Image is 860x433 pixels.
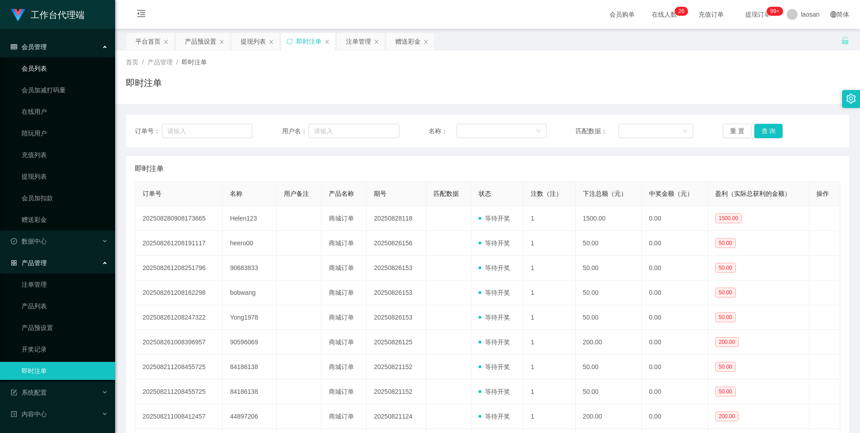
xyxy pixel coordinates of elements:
td: 商城订单 [322,305,367,330]
i: 图标: appstore-o [11,260,17,266]
td: 0.00 [642,280,708,305]
span: 200.00 [715,337,739,347]
span: 50.00 [715,312,736,322]
td: 20250821152 [367,379,426,404]
td: 1 [524,379,576,404]
h1: 工作台代理端 [31,0,85,29]
span: 50.00 [715,387,736,397]
td: 202508261208191117 [135,231,223,256]
span: 注数（注） [531,190,562,197]
td: 1 [524,404,576,429]
span: 等待开奖 [479,363,510,370]
td: 0.00 [642,305,708,330]
span: 系统配置 [11,389,47,396]
td: 200.00 [576,330,642,355]
td: 商城订单 [322,404,367,429]
span: 盈利（实际总获利的金额） [715,190,791,197]
td: 1 [524,256,576,280]
span: 等待开奖 [479,215,510,222]
span: 等待开奖 [479,338,510,346]
td: 44897206 [223,404,277,429]
div: 提现列表 [241,33,266,50]
input: 请输入 [162,124,253,138]
span: 数据中心 [11,238,47,245]
td: 50.00 [576,379,642,404]
i: 图标: menu-fold [126,0,157,29]
td: 1500.00 [576,206,642,231]
span: 等待开奖 [479,413,510,420]
i: 图标: close [423,39,429,45]
td: 0.00 [642,330,708,355]
i: 图标: profile [11,411,17,417]
span: 名称： [429,126,456,136]
button: 查 询 [754,124,783,138]
td: 202508211208455725 [135,355,223,379]
a: 即时注单 [22,362,108,380]
span: / [176,59,178,66]
i: 图标: close [219,39,224,45]
td: 50.00 [576,256,642,280]
td: 202508261208247322 [135,305,223,330]
td: 商城订单 [322,206,367,231]
td: 202508261208162298 [135,280,223,305]
td: 1 [524,330,576,355]
span: 50.00 [715,263,736,273]
div: 即时注单 [296,33,322,50]
span: 1500.00 [715,213,742,223]
i: 图标: close [163,39,169,45]
p: 2 [678,7,681,16]
span: 50.00 [715,238,736,248]
span: 期号 [374,190,386,197]
td: 商城订单 [322,379,367,404]
span: 首页 [126,59,139,66]
td: 20250826125 [367,330,426,355]
td: 1 [524,206,576,231]
p: 6 [681,7,685,16]
span: 会员管理 [11,43,47,50]
td: Yong1978 [223,305,277,330]
i: 图标: setting [846,94,856,104]
span: 匹配数据： [576,126,618,136]
td: 1 [524,231,576,256]
td: 20250821124 [367,404,426,429]
td: 1 [524,305,576,330]
span: 中奖金额（元） [649,190,693,197]
td: 0.00 [642,206,708,231]
td: 1 [524,280,576,305]
td: 商城订单 [322,256,367,280]
a: 会员加减打码量 [22,81,108,99]
a: 在线用户 [22,103,108,121]
td: 0.00 [642,355,708,379]
td: 20250826153 [367,256,426,280]
td: 84186138 [223,355,277,379]
a: 陪玩用户 [22,124,108,142]
a: 产品列表 [22,297,108,315]
td: 200.00 [576,404,642,429]
input: 请输入 [309,124,399,138]
span: 即时注单 [135,163,164,174]
span: 200.00 [715,411,739,421]
a: 赠送彩金 [22,211,108,229]
td: 0.00 [642,256,708,280]
span: 50.00 [715,362,736,372]
td: 50.00 [576,231,642,256]
td: 20250821152 [367,355,426,379]
sup: 978 [767,7,783,16]
td: 50.00 [576,355,642,379]
td: 0.00 [642,379,708,404]
td: 商城订单 [322,280,367,305]
a: 提现列表 [22,167,108,185]
div: 平台首页 [135,33,161,50]
span: 订单号 [143,190,161,197]
a: 会员加扣款 [22,189,108,207]
td: bobwang [223,280,277,305]
i: 图标: global [830,11,837,18]
span: 名称 [230,190,242,197]
td: 1 [524,355,576,379]
td: 50.00 [576,280,642,305]
span: 充值订单 [694,11,728,18]
td: Helen123 [223,206,277,231]
span: 提现订单 [741,11,775,18]
span: 下注总额（元） [583,190,627,197]
span: 等待开奖 [479,314,510,321]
